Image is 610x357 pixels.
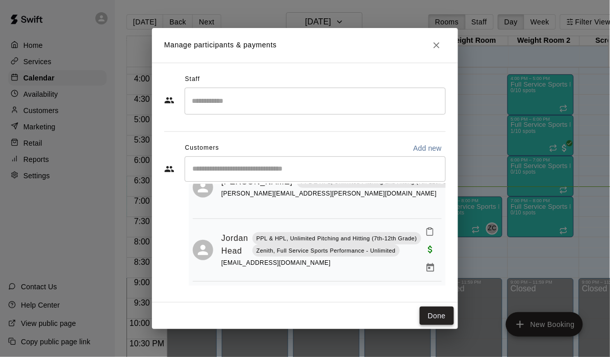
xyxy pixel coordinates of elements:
[164,164,174,174] svg: Customers
[257,246,396,255] p: Zenith, Full Service Sports Performance - Unlimited
[164,40,277,50] p: Manage participants & payments
[421,223,439,240] button: Mark attendance
[185,71,200,88] span: Staff
[221,232,248,258] a: Jordan Head
[193,177,213,198] div: Banks Denton
[413,143,442,153] p: Add new
[193,240,213,260] div: Jordan Head
[185,156,446,182] div: Start typing to search customers...
[421,259,440,277] button: Manage bookings & payment
[164,95,174,105] svg: Staff
[420,307,454,325] button: Done
[427,36,446,54] button: Close
[185,140,219,156] span: Customers
[221,190,437,197] span: [PERSON_NAME][EMAIL_ADDRESS][PERSON_NAME][DOMAIN_NAME]
[221,259,331,266] span: [EMAIL_ADDRESS][DOMAIN_NAME]
[409,140,446,156] button: Add new
[257,234,417,243] p: PPL & HPL, Unlimited Pitching and Hitting (7th-12th Grade)
[185,88,446,115] div: Search staff
[421,244,440,253] span: Paid with Credit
